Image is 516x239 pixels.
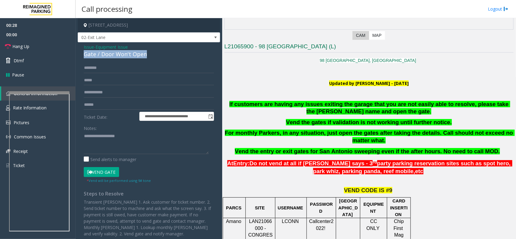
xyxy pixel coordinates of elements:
span: Dtmf [14,57,24,64]
small: Vend will be performed using 9# tone [87,178,151,183]
span: VEND CODE IS #9 [344,187,392,193]
span: Issue [84,44,94,50]
span: USERNAME [278,205,303,210]
img: 'icon' [6,163,10,168]
h3: L21065900 - 98 [GEOGRAPHIC_DATA] (L) [224,43,514,53]
span: PASSWORD [310,202,333,213]
span: party parking reservation sites such as spot hero, park whiz, parking panda, reef mobile, [313,160,512,174]
span: Callcenter2022! [309,219,334,231]
img: 'icon' [6,91,11,96]
span: . [430,108,431,115]
span: Pause [12,72,24,78]
span: At [227,160,233,166]
label: CAM [352,31,369,40]
a: General Information [1,86,76,101]
a: Logout [488,6,508,12]
span: - [94,44,128,50]
img: 'icon' [6,105,10,111]
span: CC ONLY [366,219,380,231]
span: Entry: [233,160,250,166]
span: etc [415,168,424,175]
span: If customers are having any issues exiting the garage that you are not easily able to resolve, pl... [229,101,510,115]
h3: Call processing [79,2,135,16]
span: [GEOGRAPHIC_DATA] [339,199,358,217]
span: 02-Exit Lane [78,33,191,42]
span: Equipment Issue [96,44,128,50]
span: Updated by [PERSON_NAME] - [DATE] [329,80,409,86]
p: Transient [PERSON_NAME] 1. Ask customer for ticket number. 2. Send ticket number to machine and a... [84,199,214,237]
b: For monthly Parkers, in any situation, just open the gates after taking the details. Call should ... [225,130,515,144]
div: Gate / Door Won't Open [84,50,214,58]
img: 'icon' [6,134,11,139]
span: Toggle popup [207,112,214,121]
a: 98 [GEOGRAPHIC_DATA], [GEOGRAPHIC_DATA] [320,58,416,63]
b: Vend the gates if validation is not working until further notice. [286,119,452,125]
span: rd [373,160,377,164]
h4: Steps to Resolve [84,191,214,197]
span: PARCS [226,205,242,210]
label: Map [369,31,385,40]
h4: [STREET_ADDRESS] [78,18,220,32]
label: Send alerts to manager [84,156,136,163]
img: logout [504,6,508,12]
span: Do not vend at all if [PERSON_NAME] says - 3 [250,160,373,166]
img: 'icon' [6,149,10,153]
span: CARD INSERTION [390,199,408,217]
label: Ticket Date: [82,112,138,121]
span: Hang Up [12,43,29,50]
span: Amano [226,219,242,224]
label: Notes: [84,123,97,131]
button: Vend Gate [84,167,119,177]
span: LCONN [282,219,299,224]
span: EQUIPMENT [364,202,384,213]
span: SITE [255,205,265,210]
span: Chip First [394,219,405,231]
b: Vend the entry or exit gates for San Antonio sweeping even if the after hours. No need to call MOD. [235,148,500,154]
img: 'icon' [6,121,11,124]
span: General Information [14,91,57,96]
